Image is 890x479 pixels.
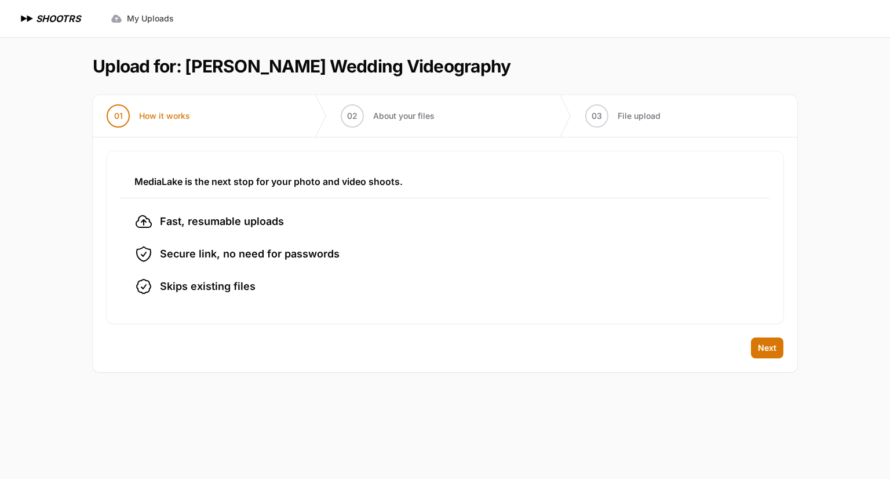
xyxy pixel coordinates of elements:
[327,95,448,137] button: 02 About your files
[134,175,756,188] h3: MediaLake is the next stop for your photo and video shoots.
[571,95,674,137] button: 03 File upload
[93,95,204,137] button: 01 How it works
[618,110,661,122] span: File upload
[114,110,123,122] span: 01
[160,213,284,230] span: Fast, resumable uploads
[758,342,776,354] span: Next
[104,8,181,29] a: My Uploads
[127,13,174,24] span: My Uploads
[36,12,81,26] h1: SHOOTRS
[19,12,36,26] img: SHOOTRS
[751,338,783,358] button: Next
[19,12,81,26] a: SHOOTRS SHOOTRS
[160,246,340,262] span: Secure link, no need for passwords
[592,110,602,122] span: 03
[93,56,510,77] h1: Upload for: [PERSON_NAME] Wedding Videography
[160,278,256,295] span: Skips existing files
[373,110,435,122] span: About your files
[347,110,358,122] span: 02
[139,110,190,122] span: How it works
